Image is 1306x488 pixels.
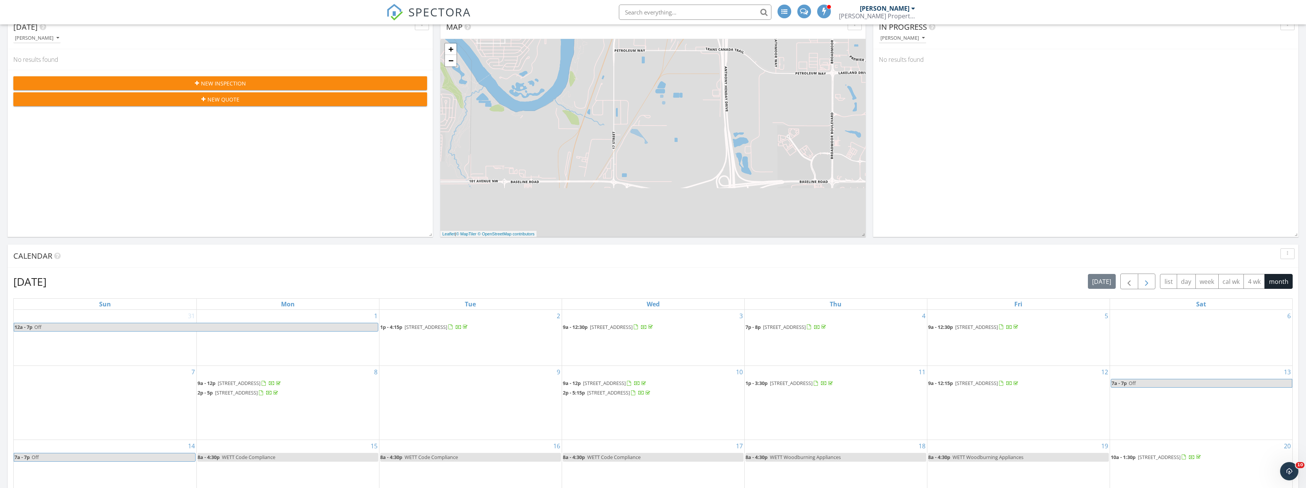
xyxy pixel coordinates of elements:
a: © OpenStreetMap contributors [478,232,535,236]
button: New Inspection [13,76,427,90]
a: 1p - 4:15p [STREET_ADDRESS] [380,323,561,332]
span: WETT Code Compliance [222,454,275,461]
span: SPECTORA [408,4,471,20]
span: Off [32,454,39,461]
span: New Inspection [201,79,246,87]
a: Go to September 11, 2025 [917,366,927,378]
span: 8a - 4:30p [928,454,950,461]
div: [PERSON_NAME] [880,35,925,41]
td: Go to September 13, 2025 [1110,366,1292,440]
a: Monday [280,299,296,309]
span: [STREET_ADDRESS] [218,380,260,387]
td: Go to September 6, 2025 [1110,310,1292,366]
a: Go to September 9, 2025 [555,366,562,378]
span: 10a - 1:30p [1111,454,1136,461]
a: 9a - 12p [STREET_ADDRESS] [563,380,647,387]
span: WETT Woodburning Appliances [953,454,1023,461]
a: Friday [1013,299,1024,309]
a: Leaflet [442,232,455,236]
span: Off [1129,380,1136,387]
div: Ciara Property Inspections Inc. [839,12,915,20]
span: [DATE] [13,22,38,32]
td: Go to September 10, 2025 [562,366,744,440]
a: 2p - 5p [STREET_ADDRESS] [198,389,280,396]
a: 9a - 12p [STREET_ADDRESS] [563,379,744,388]
button: list [1160,274,1177,289]
td: Go to September 9, 2025 [379,366,562,440]
td: Go to September 8, 2025 [196,366,379,440]
a: 10a - 1:30p [STREET_ADDRESS] [1111,453,1292,462]
a: Go to September 16, 2025 [552,440,562,452]
td: Go to August 31, 2025 [14,310,196,366]
a: Go to September 10, 2025 [734,366,744,378]
span: 9a - 12:30p [928,324,953,330]
a: 9a - 12:30p [STREET_ADDRESS] [563,324,654,330]
a: Saturday [1195,299,1208,309]
a: 1p - 3:30p [STREET_ADDRESS] [745,379,926,388]
span: [STREET_ADDRESS] [587,389,630,396]
span: [STREET_ADDRESS] [770,380,813,387]
td: Go to September 5, 2025 [927,310,1110,366]
span: 8a - 4:30p [198,454,220,461]
span: 8a - 4:30p [745,454,768,461]
a: Go to August 31, 2025 [186,310,196,322]
a: 2p - 5p [STREET_ADDRESS] [198,388,378,398]
a: Go to September 20, 2025 [1282,440,1292,452]
span: 1p - 4:15p [380,324,402,330]
button: month [1264,274,1293,289]
td: Go to September 7, 2025 [14,366,196,440]
span: [STREET_ADDRESS] [405,324,447,330]
button: Previous month [1120,274,1138,289]
div: | [440,231,537,237]
a: Go to September 2, 2025 [555,310,562,322]
a: Thursday [828,299,843,309]
span: 12a - 7p [14,323,33,331]
button: 4 wk [1243,274,1265,289]
img: The Best Home Inspection Software - Spectora [386,4,403,21]
span: New Quote [207,95,239,103]
span: 9a - 12p [563,380,581,387]
a: Go to September 14, 2025 [186,440,196,452]
div: No results found [8,49,433,70]
a: 1p - 3:30p [STREET_ADDRESS] [745,380,834,387]
a: Go to September 7, 2025 [190,366,196,378]
td: Go to September 12, 2025 [927,366,1110,440]
input: Search everything... [619,5,771,20]
span: WETT Woodburning Appliances [770,454,841,461]
a: 9a - 12:30p [STREET_ADDRESS] [563,323,744,332]
a: 7p - 8p [STREET_ADDRESS] [745,323,926,332]
a: Tuesday [463,299,477,309]
span: Calendar [13,251,52,261]
a: Go to September 6, 2025 [1286,310,1292,322]
span: 7a - 7p [1111,379,1127,387]
a: Go to September 3, 2025 [738,310,744,322]
td: Go to September 11, 2025 [744,366,927,440]
td: Go to September 2, 2025 [379,310,562,366]
a: Sunday [98,299,112,309]
span: 1p - 3:30p [745,380,768,387]
td: Go to September 4, 2025 [744,310,927,366]
a: 9a - 12:30p [STREET_ADDRESS] [928,323,1109,332]
a: Zoom in [445,43,456,55]
span: [STREET_ADDRESS] [763,324,806,330]
span: 10 [1296,462,1304,468]
a: 10a - 1:30p [STREET_ADDRESS] [1111,454,1202,461]
button: New Quote [13,92,427,106]
iframe: Intercom live chat [1280,462,1298,480]
span: 7a - 7p [14,453,30,461]
a: Wednesday [645,299,661,309]
a: Go to September 19, 2025 [1100,440,1110,452]
button: Next month [1138,274,1156,289]
span: WETT Code Compliance [587,454,641,461]
h2: [DATE] [13,274,47,289]
a: Go to September 18, 2025 [917,440,927,452]
a: 2p - 5:15p [STREET_ADDRESS] [563,389,652,396]
button: [PERSON_NAME] [13,33,61,43]
span: WETT Code Compliance [405,454,458,461]
button: day [1177,274,1196,289]
td: Go to September 1, 2025 [196,310,379,366]
span: 7p - 8p [745,324,761,330]
div: No results found [873,49,1298,70]
button: [DATE] [1088,274,1116,289]
span: 9a - 12:30p [563,324,588,330]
